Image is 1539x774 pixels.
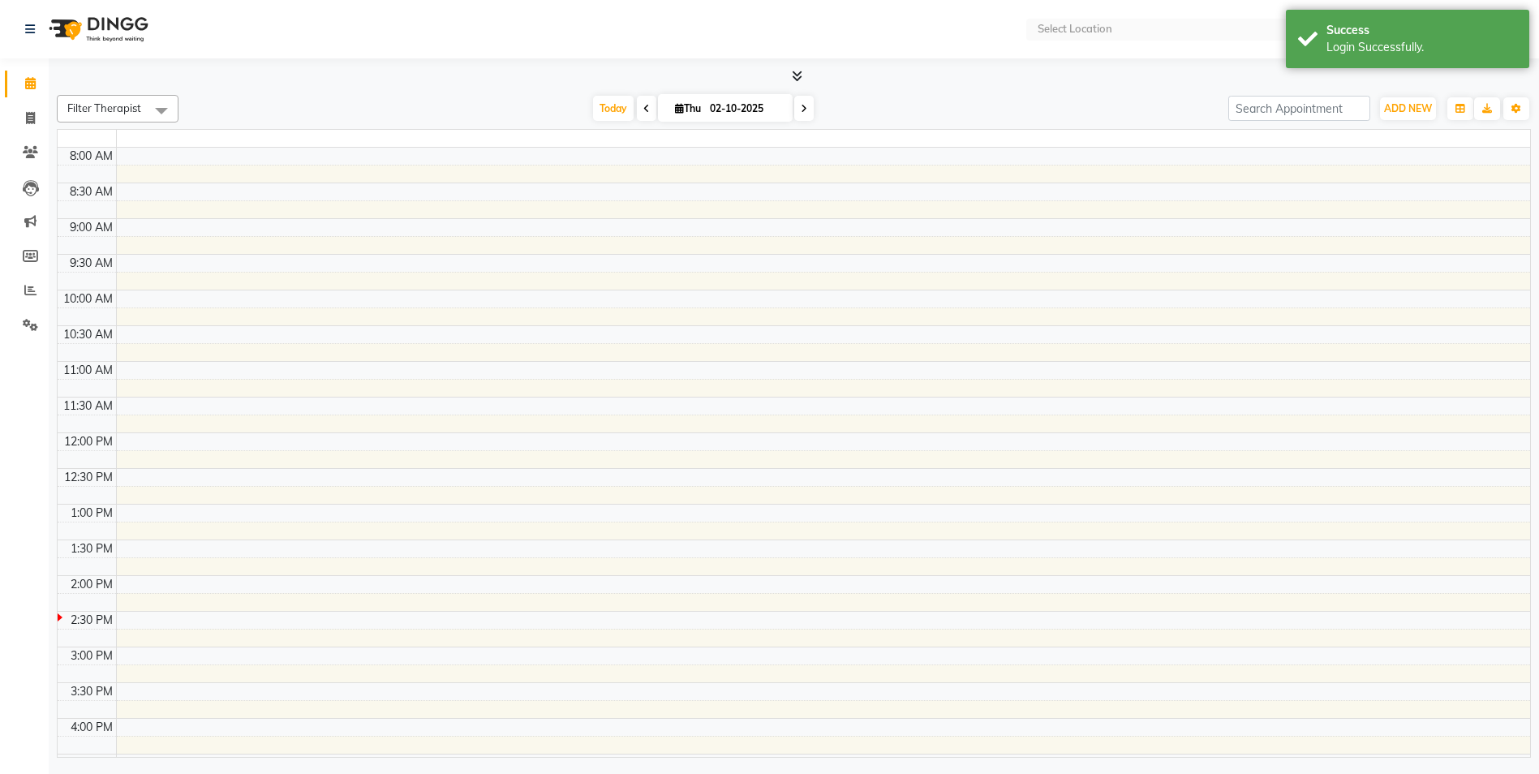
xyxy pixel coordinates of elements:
span: Filter Therapist [67,101,141,114]
div: 2:00 PM [67,576,116,593]
span: Thu [671,102,705,114]
button: ADD NEW [1380,97,1436,120]
input: Search Appointment [1228,96,1370,121]
div: 4:30 PM [67,755,116,772]
div: 4:00 PM [67,719,116,736]
div: 8:00 AM [67,148,116,165]
div: 1:30 PM [67,540,116,557]
div: 12:30 PM [61,469,116,486]
div: 12:00 PM [61,433,116,450]
span: Today [593,96,634,121]
div: 11:30 AM [60,398,116,415]
div: 9:00 AM [67,219,116,236]
div: 2:30 PM [67,612,116,629]
img: logo [41,6,153,52]
div: 3:30 PM [67,683,116,700]
div: Select Location [1038,21,1112,37]
div: 9:30 AM [67,255,116,272]
div: 10:30 AM [60,326,116,343]
div: 8:30 AM [67,183,116,200]
div: Success [1326,22,1517,39]
span: ADD NEW [1384,102,1432,114]
div: 3:00 PM [67,647,116,664]
div: 11:00 AM [60,362,116,379]
input: 2025-10-02 [705,97,786,121]
div: 10:00 AM [60,290,116,307]
div: 1:00 PM [67,505,116,522]
div: Login Successfully. [1326,39,1517,56]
